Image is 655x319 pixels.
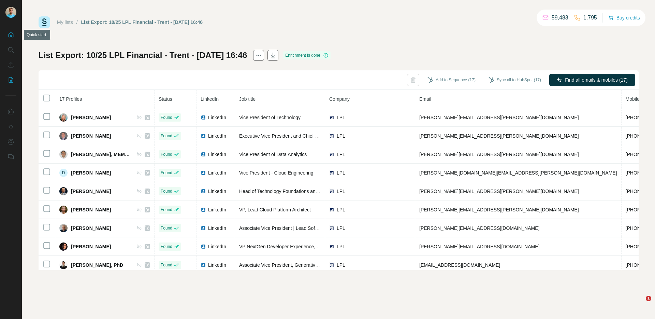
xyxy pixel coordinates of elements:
h1: List Export: 10/25 LPL Financial - Trent - [DATE] 16:46 [39,50,247,61]
span: [PERSON_NAME][EMAIL_ADDRESS][PERSON_NAME][DOMAIN_NAME] [419,133,579,139]
button: Add to Sequence (17) [423,75,480,85]
img: Avatar [59,224,68,232]
span: Associate Vice President, Generative AI and Cloud Data Strategy [239,262,377,268]
span: [PERSON_NAME] [71,169,111,176]
iframe: Intercom live chat [632,296,648,312]
img: Avatar [59,261,68,269]
img: company-logo [329,115,335,120]
img: Avatar [59,242,68,251]
span: Found [161,114,172,121]
img: LinkedIn logo [201,189,206,194]
button: actions [253,50,264,61]
span: Vice President of Data Analytics [239,152,307,157]
span: LPL [337,133,345,139]
span: Found [161,244,172,250]
img: company-logo [329,170,335,176]
button: Dashboard [5,136,16,148]
span: LinkedIn [208,151,226,158]
span: [PERSON_NAME] [71,188,111,195]
span: LinkedIn [208,114,226,121]
span: [PERSON_NAME][DOMAIN_NAME][EMAIL_ADDRESS][PERSON_NAME][DOMAIN_NAME] [419,170,617,176]
img: company-logo [329,152,335,157]
span: LPL [337,262,345,268]
button: Buy credits [608,13,640,23]
div: Enrichment is done [283,51,331,59]
img: Avatar [59,132,68,140]
span: LinkedIn [208,188,226,195]
span: [PERSON_NAME], PhD [71,262,123,268]
img: company-logo [329,244,335,249]
button: Find all emails & mobiles (17) [549,74,635,86]
img: LinkedIn logo [201,115,206,120]
span: LPL [337,188,345,195]
div: D [59,169,68,177]
span: [PERSON_NAME][EMAIL_ADDRESS][DOMAIN_NAME] [419,244,539,249]
span: LinkedIn [208,169,226,176]
span: VP, Lead Cloud Platform Architect [239,207,311,212]
img: Avatar [59,113,68,122]
span: Associate Vice President | Lead Software Engineer | AWS Cloud Engineer [239,225,396,231]
span: Vice President - Cloud Engineering [239,170,314,176]
img: LinkedIn logo [201,133,206,139]
span: Executive Vice President and Chief Information Officer, Platform Modernization [239,133,406,139]
span: [PERSON_NAME][EMAIL_ADDRESS][PERSON_NAME][DOMAIN_NAME] [419,189,579,194]
button: Use Surfe on LinkedIn [5,106,16,118]
span: [EMAIL_ADDRESS][DOMAIN_NAME] [419,262,500,268]
span: [PERSON_NAME], MEM, FRM [71,151,130,158]
span: [PERSON_NAME][EMAIL_ADDRESS][PERSON_NAME][DOMAIN_NAME] [419,207,579,212]
span: Found [161,133,172,139]
img: LinkedIn logo [201,262,206,268]
img: LinkedIn logo [201,244,206,249]
span: Found [161,207,172,213]
span: Found [161,151,172,157]
span: LPL [337,243,345,250]
span: Found [161,188,172,194]
a: My lists [57,19,73,25]
img: company-logo [329,189,335,194]
img: company-logo [329,262,335,268]
span: Email [419,96,431,102]
span: Company [329,96,350,102]
span: LinkedIn [208,206,226,213]
img: Surfe Logo [39,16,50,28]
img: Avatar [59,206,68,214]
span: LinkedIn [208,225,226,232]
span: [PERSON_NAME][EMAIL_ADDRESS][DOMAIN_NAME] [419,225,539,231]
span: [PERSON_NAME] [71,114,111,121]
button: Enrich CSV [5,59,16,71]
img: LinkedIn logo [201,207,206,212]
span: Status [159,96,172,102]
img: Avatar [59,150,68,158]
img: LinkedIn logo [201,170,206,176]
span: Head of Technology Foundations and Growth [239,189,335,194]
span: LinkedIn [201,96,219,102]
span: LPL [337,225,345,232]
img: company-logo [329,225,335,231]
img: company-logo [329,207,335,212]
span: LPL [337,206,345,213]
span: LinkedIn [208,262,226,268]
button: My lists [5,74,16,86]
p: 1,795 [583,14,597,22]
span: [PERSON_NAME] [71,133,111,139]
span: LPL [337,114,345,121]
span: LPL [337,151,345,158]
div: List Export: 10/25 LPL Financial - Trent - [DATE] 16:46 [81,19,203,26]
span: Vice President of Technology [239,115,301,120]
button: Use Surfe API [5,121,16,133]
span: [PERSON_NAME] [71,206,111,213]
span: Job title [239,96,256,102]
img: LinkedIn logo [201,225,206,231]
span: 1 [646,296,651,301]
img: company-logo [329,133,335,139]
button: Search [5,44,16,56]
button: Quick start [5,29,16,41]
span: LPL [337,169,345,176]
button: Sync all to HubSpot (17) [484,75,546,85]
img: Avatar [5,7,16,18]
span: Found [161,225,172,231]
img: Avatar [59,187,68,195]
button: Feedback [5,151,16,163]
span: Find all emails & mobiles (17) [565,77,628,83]
span: [PERSON_NAME][EMAIL_ADDRESS][PERSON_NAME][DOMAIN_NAME] [419,115,579,120]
